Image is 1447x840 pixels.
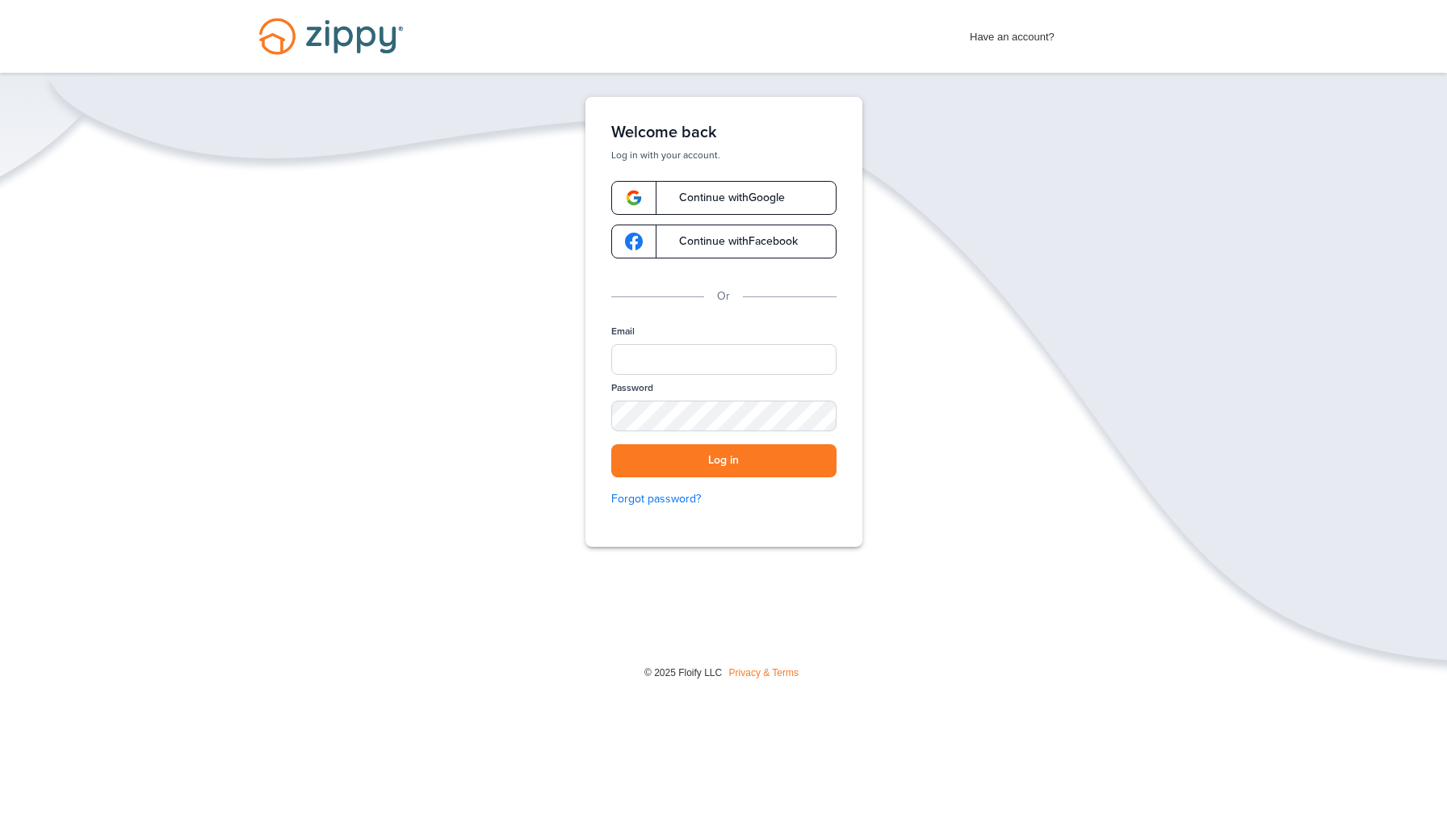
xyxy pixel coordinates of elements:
[644,667,722,678] span: © 2025 Floify LLC
[625,233,643,250] img: google-logo
[717,288,730,305] p: Or
[611,181,837,215] a: google-logoContinue withGoogle
[663,236,798,247] span: Continue with Facebook
[611,444,837,477] button: Log in
[729,667,799,678] a: Privacy & Terms
[611,325,635,338] label: Email
[611,381,653,395] label: Password
[970,20,1055,46] span: Have an account?
[611,123,837,142] h1: Welcome back
[625,189,643,207] img: google-logo
[611,149,837,162] p: Log in with your account.
[611,490,837,508] a: Forgot password?
[611,225,837,258] a: google-logoContinue withFacebook
[611,401,837,431] input: Password
[611,344,837,375] input: Email
[663,192,785,204] span: Continue with Google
